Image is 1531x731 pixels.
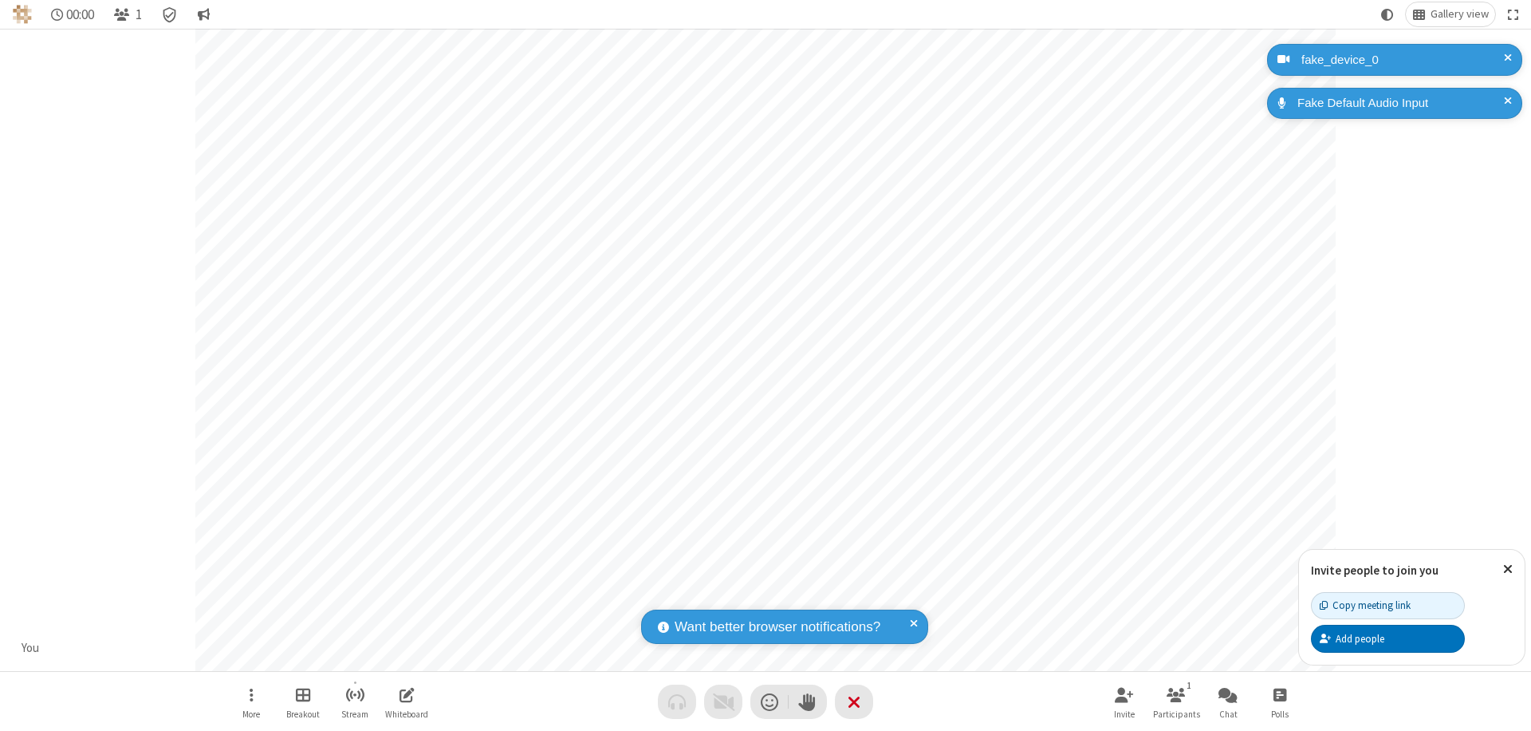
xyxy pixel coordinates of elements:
[1152,679,1200,725] button: Open participant list
[242,709,260,719] span: More
[66,7,94,22] span: 00:00
[1311,592,1465,619] button: Copy meeting link
[1100,679,1148,725] button: Invite participants (⌘+Shift+I)
[704,685,742,719] button: Video
[385,709,428,719] span: Whiteboard
[1375,2,1400,26] button: Using system theme
[1153,709,1200,719] span: Participants
[1296,51,1510,69] div: fake_device_0
[1256,679,1304,725] button: Open poll
[789,685,827,719] button: Raise hand
[750,685,789,719] button: Send a reaction
[383,679,431,725] button: Open shared whiteboard
[1491,550,1525,589] button: Close popover
[1311,625,1465,652] button: Add people
[107,2,148,26] button: Open participant list
[286,709,320,719] span: Breakout
[658,685,696,719] button: Audio problem - check your Internet connection or call by phone
[16,639,45,658] div: You
[1271,709,1289,719] span: Polls
[136,7,142,22] span: 1
[341,709,368,719] span: Stream
[1183,678,1196,693] div: 1
[1292,94,1510,113] div: Fake Default Audio Input
[227,679,275,725] button: Open menu
[331,679,379,725] button: Start streaming
[675,617,880,638] span: Want better browser notifications?
[45,2,101,26] div: Timer
[1406,2,1495,26] button: Change layout
[1320,598,1411,613] div: Copy meeting link
[279,679,327,725] button: Manage Breakout Rooms
[155,2,185,26] div: Meeting details Encryption enabled
[13,5,32,24] img: QA Selenium DO NOT DELETE OR CHANGE
[1114,709,1135,719] span: Invite
[1311,563,1439,578] label: Invite people to join you
[1219,709,1238,719] span: Chat
[1431,8,1489,21] span: Gallery view
[191,2,216,26] button: Conversation
[835,685,873,719] button: End or leave meeting
[1501,2,1525,26] button: Fullscreen
[1204,679,1252,725] button: Open chat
